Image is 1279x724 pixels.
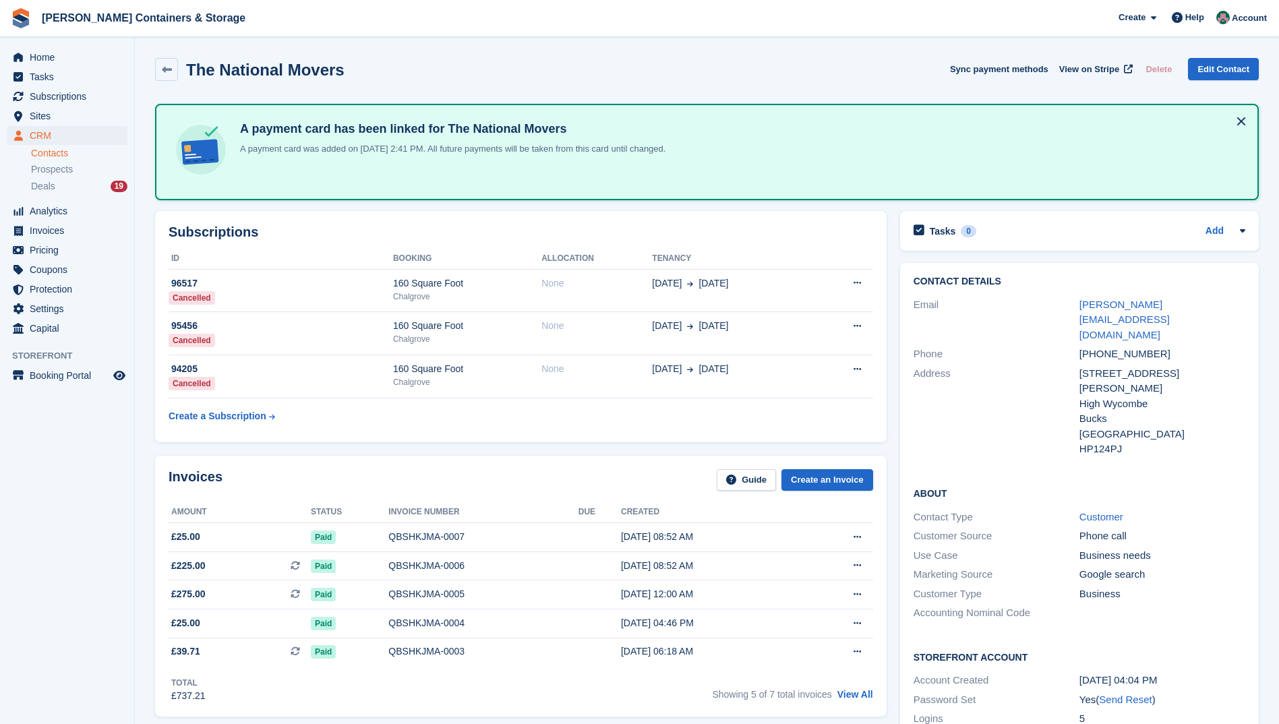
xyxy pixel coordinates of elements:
h2: Tasks [930,225,956,237]
div: [DATE] 08:52 AM [621,530,802,544]
div: Cancelled [169,291,215,305]
span: £39.71 [171,644,200,659]
div: QBSHKJMA-0005 [388,587,578,601]
th: Created [621,502,802,523]
div: None [541,319,652,333]
span: Paid [311,588,336,601]
a: menu [7,221,127,240]
span: Paid [311,645,336,659]
span: Pricing [30,241,111,260]
span: Paid [311,617,336,630]
span: Showing 5 of 7 total invoices [712,689,831,700]
span: Sites [30,107,111,125]
div: Account Created [914,673,1079,688]
div: 94205 [169,362,393,376]
span: [DATE] [652,276,682,291]
div: Bucks [1079,411,1245,427]
th: Tenancy [652,248,813,270]
div: 19 [111,181,127,192]
div: Google search [1079,567,1245,582]
img: stora-icon-8386f47178a22dfd0bd8f6a31ec36ba5ce8667c1dd55bd0f319d3a0aa187defe.svg [11,8,31,28]
div: Phone [914,346,1079,362]
a: Guide [717,469,776,491]
span: Tasks [30,67,111,86]
h2: Contact Details [914,276,1245,287]
div: [STREET_ADDRESS][PERSON_NAME] [1079,366,1245,396]
th: Allocation [541,248,652,270]
div: Chalgrove [393,291,541,303]
div: Create a Subscription [169,409,266,423]
div: 0 [961,225,976,237]
th: Invoice number [388,502,578,523]
div: Yes [1079,692,1245,708]
a: Prospects [31,162,127,177]
span: Home [30,48,111,67]
div: Chalgrove [393,333,541,345]
div: QBSHKJMA-0003 [388,644,578,659]
span: ( ) [1096,694,1155,705]
a: menu [7,67,127,86]
span: Storefront [12,349,134,363]
a: menu [7,87,127,106]
span: £25.00 [171,616,200,630]
h2: The National Movers [186,61,345,79]
p: A payment card was added on [DATE] 2:41 PM. All future payments will be taken from this card unti... [235,142,665,156]
h2: Subscriptions [169,224,873,240]
div: Cancelled [169,334,215,347]
a: Send Reset [1099,694,1152,705]
span: [DATE] [698,362,728,376]
div: [DATE] 04:04 PM [1079,673,1245,688]
span: Coupons [30,260,111,279]
div: [GEOGRAPHIC_DATA] [1079,427,1245,442]
div: Total [171,677,206,689]
a: menu [7,280,127,299]
div: Business [1079,586,1245,602]
span: £225.00 [171,559,206,573]
a: menu [7,126,127,145]
button: Delete [1140,58,1177,80]
th: ID [169,248,393,270]
span: Paid [311,560,336,573]
div: £737.21 [171,689,206,703]
h2: Invoices [169,469,222,491]
div: Business needs [1079,548,1245,564]
a: menu [7,366,127,385]
button: Sync payment methods [950,58,1048,80]
span: Paid [311,531,336,544]
a: menu [7,319,127,338]
a: Add [1206,224,1224,239]
span: Booking Portal [30,366,111,385]
img: card-linked-ebf98d0992dc2aeb22e95c0e3c79077019eb2392cfd83c6a337811c24bc77127.svg [173,121,229,178]
a: menu [7,48,127,67]
span: £275.00 [171,587,206,601]
div: QBSHKJMA-0004 [388,616,578,630]
a: menu [7,202,127,220]
th: Due [578,502,621,523]
span: Analytics [30,202,111,220]
span: Deals [31,180,55,193]
span: Prospects [31,163,73,176]
a: Deals 19 [31,179,127,193]
div: HP124PJ [1079,442,1245,457]
div: [DATE] 04:46 PM [621,616,802,630]
div: Marketing Source [914,567,1079,582]
div: None [541,362,652,376]
h2: About [914,486,1245,500]
span: Protection [30,280,111,299]
span: [DATE] [698,319,728,333]
div: [PHONE_NUMBER] [1079,346,1245,362]
div: High Wycombe [1079,396,1245,412]
th: Status [311,502,388,523]
a: Customer [1079,511,1123,522]
a: menu [7,241,127,260]
div: Customer Source [914,529,1079,544]
div: [DATE] 08:52 AM [621,559,802,573]
div: 160 Square Foot [393,319,541,333]
div: Phone call [1079,529,1245,544]
a: menu [7,107,127,125]
a: Create an Invoice [781,469,873,491]
a: View on Stripe [1054,58,1135,80]
span: Help [1185,11,1204,24]
div: [DATE] 12:00 AM [621,587,802,601]
span: CRM [30,126,111,145]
